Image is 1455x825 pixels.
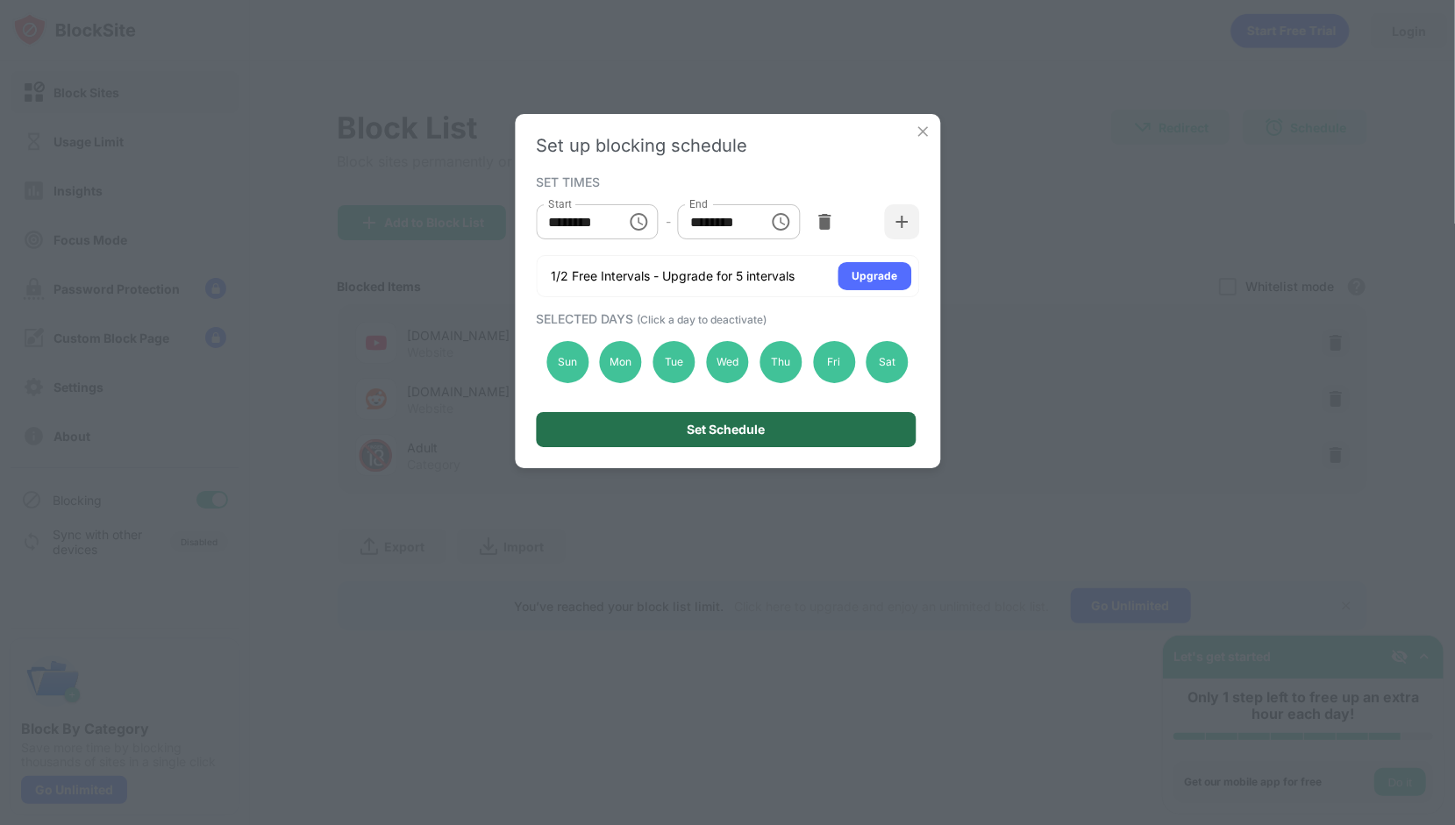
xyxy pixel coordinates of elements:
div: SELECTED DAYS [536,311,915,326]
div: Set up blocking schedule [536,135,919,156]
button: Choose time, selected time is 12:55 AM [622,204,657,239]
div: Fri [813,341,855,383]
div: Sun [546,341,588,383]
div: Sat [867,341,909,383]
span: (Click a day to deactivate) [637,313,767,326]
div: - [666,212,671,231]
div: Upgrade [852,267,897,285]
div: Tue [653,341,695,383]
div: Thu [760,341,802,383]
div: Mon [600,341,642,383]
label: Start [548,196,571,211]
div: SET TIMES [536,174,915,188]
button: Choose time, selected time is 11:40 AM [764,204,799,239]
div: Wed [706,341,748,383]
div: 1/2 Free Intervals - Upgrade for 5 intervals [551,267,795,285]
label: End [690,196,709,211]
div: Set Schedule [687,423,765,437]
img: x-button.svg [914,123,931,140]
